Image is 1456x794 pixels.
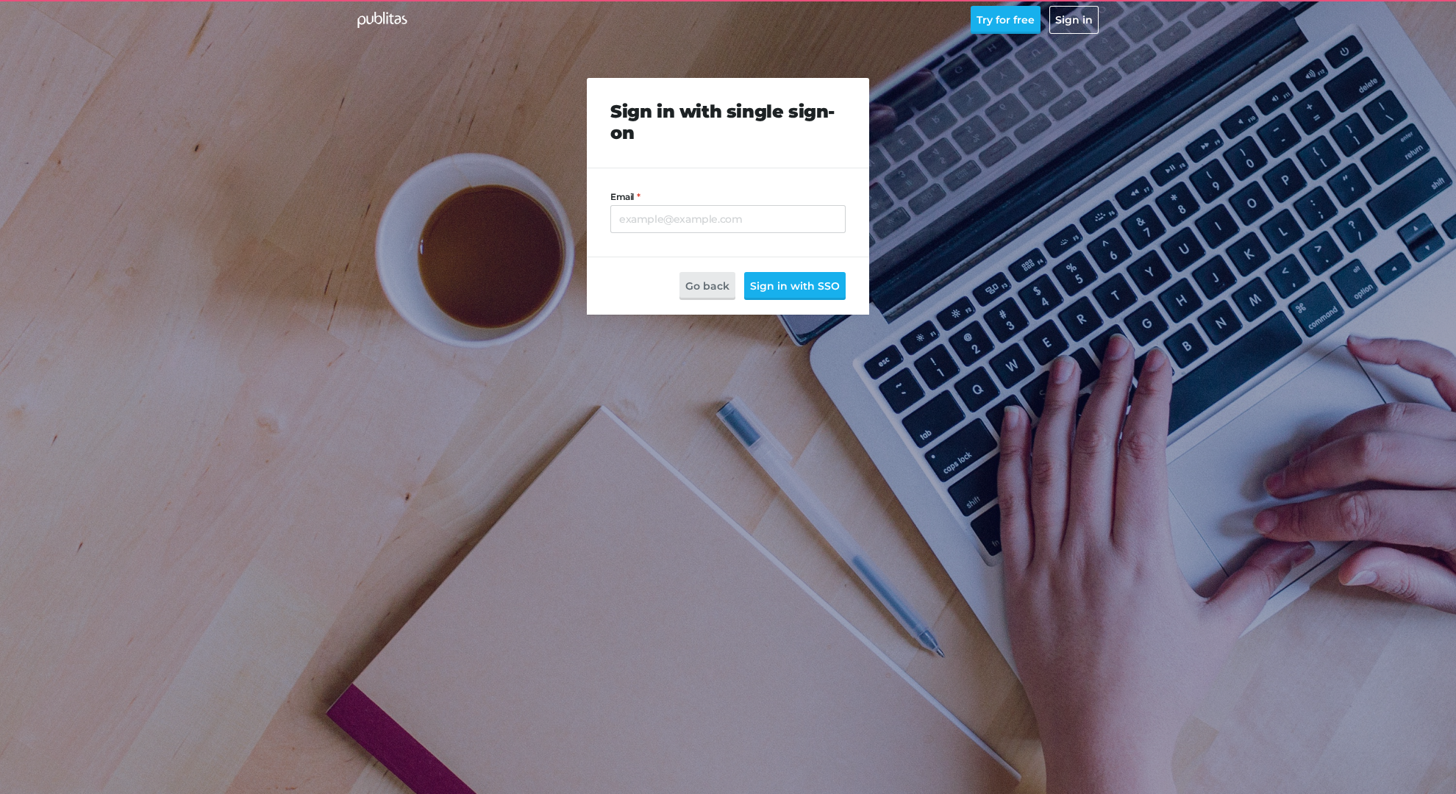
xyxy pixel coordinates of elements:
[610,205,846,233] input: example@example.com
[971,6,1041,34] button: Try for free
[1049,6,1099,34] button: Sign in
[610,101,846,144] h2: Sign in with single sign-on
[744,272,846,300] button: Sign in with SSO
[679,272,735,300] button: Go back
[610,192,846,202] label: Email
